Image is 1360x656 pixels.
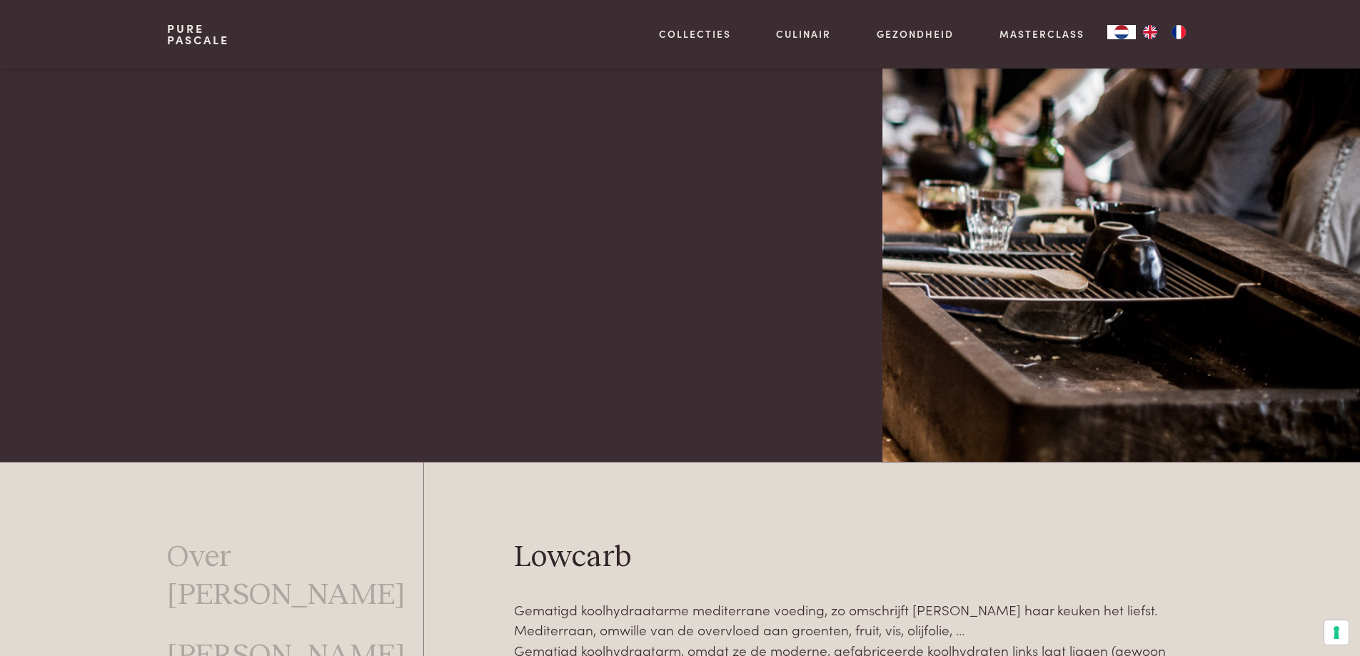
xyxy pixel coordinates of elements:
a: Gezondheid [877,26,954,41]
a: PurePascale [167,23,229,46]
a: Over [PERSON_NAME] [167,539,423,615]
div: Language [1107,25,1136,39]
a: NL [1107,25,1136,39]
a: FR [1164,25,1193,39]
button: Uw voorkeuren voor toestemming voor trackingtechnologieën [1324,620,1349,645]
aside: Language selected: Nederlands [1107,25,1193,39]
a: Masterclass [999,26,1084,41]
a: Culinair [776,26,831,41]
a: EN [1136,25,1164,39]
a: Collecties [659,26,731,41]
ul: Language list [1136,25,1193,39]
h2: Lowcarb [514,539,1193,577]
